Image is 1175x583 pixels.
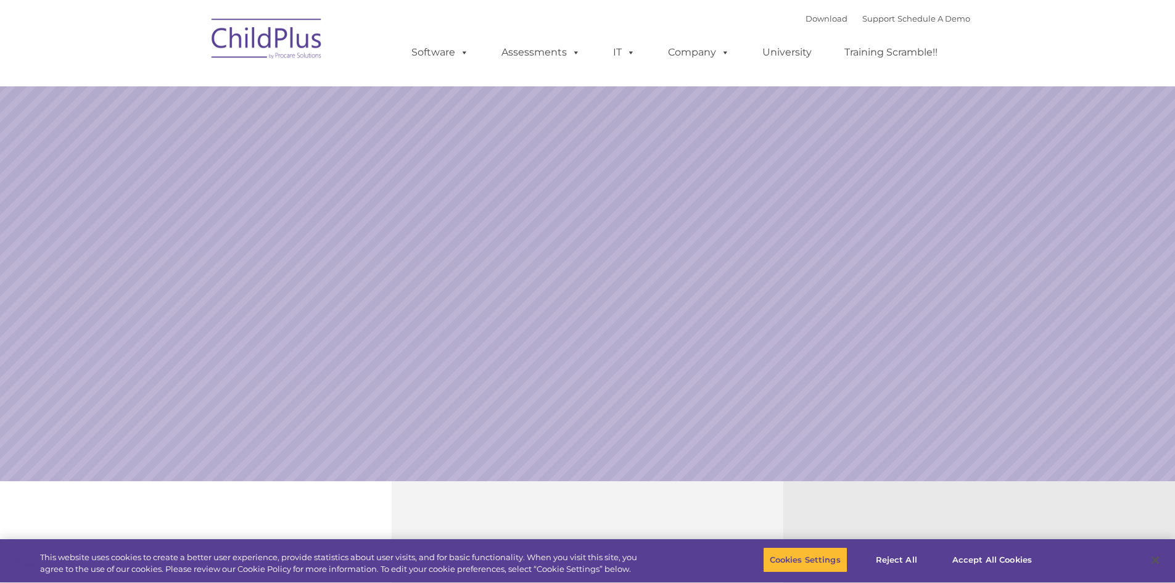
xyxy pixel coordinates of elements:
a: Assessments [489,40,593,65]
button: Cookies Settings [763,547,847,573]
img: ChildPlus by Procare Solutions [205,10,329,72]
a: Training Scramble!! [832,40,950,65]
a: Company [656,40,742,65]
a: Schedule A Demo [897,14,970,23]
div: This website uses cookies to create a better user experience, provide statistics about user visit... [40,552,646,576]
a: Support [862,14,895,23]
a: Download [806,14,847,23]
a: Software [399,40,481,65]
a: University [750,40,824,65]
font: | [806,14,970,23]
button: Accept All Cookies [946,547,1039,573]
button: Close [1142,547,1169,574]
a: IT [601,40,648,65]
button: Reject All [858,547,935,573]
